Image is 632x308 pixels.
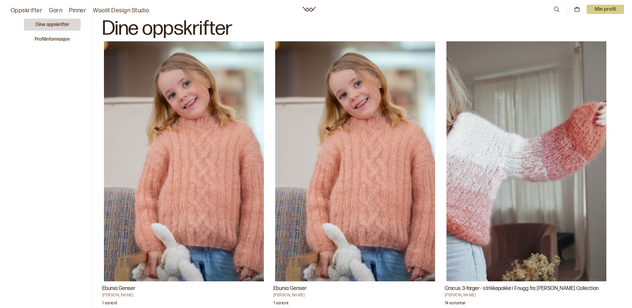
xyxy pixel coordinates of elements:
[24,19,81,31] button: Dine oppskrifter
[102,293,266,298] h4: [PERSON_NAME]
[24,33,81,45] button: Profilinformasjon
[93,6,149,15] a: Woolit Design Studio
[104,41,264,281] img: Mari Kalberg SkjævelandEbunia Genser
[446,41,606,281] img: Camilla PihlCrocus 3-farger - strikkepakke i Fnugg fra Camilla Pihl Collection
[69,6,86,15] a: Pinner
[274,285,437,293] h3: Ebunia Genser
[11,6,42,15] a: Oppskrifter
[274,293,437,298] h4: [PERSON_NAME]
[303,7,316,12] a: Woolit
[102,19,608,39] h1: Dine oppskrifter
[275,41,435,281] img: Mari Kalberg SkjævelandEbunia Genser
[445,293,608,298] h4: [PERSON_NAME]
[587,5,624,14] p: Min profil
[102,301,117,307] p: 1 variant
[445,285,608,293] h3: Crocus 3-farger - strikkepakke i Fnugg fra [PERSON_NAME] Collection
[102,285,266,293] h3: Ebunia Genser
[445,301,465,307] p: 14 varianter
[274,301,289,307] p: 1 variant
[587,5,624,14] button: User dropdown
[49,6,62,15] a: Garn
